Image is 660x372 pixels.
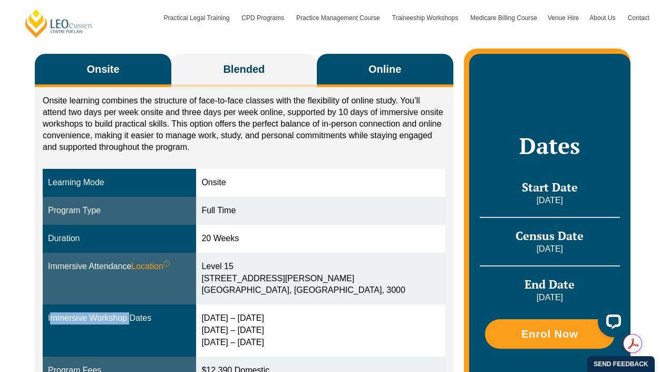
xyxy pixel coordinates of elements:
[623,3,655,33] a: Contact
[589,301,634,346] iframe: LiveChat chat widget
[525,276,575,292] span: End Date
[48,312,191,325] div: Immersive Workshop Dates
[86,62,119,77] span: Onsite
[163,260,170,268] sup: ⓘ
[201,177,440,189] div: Onsite
[48,233,191,245] div: Duration
[542,3,584,33] a: Venue Hire
[521,329,578,339] span: Enrol Now
[480,292,620,303] p: [DATE]
[159,3,237,33] a: Practical Legal Training
[223,62,265,77] span: Blended
[368,62,401,77] span: Online
[131,261,170,273] span: Location
[48,261,191,273] div: Immersive Attendance
[584,3,622,33] a: About Us
[522,179,578,195] span: Start Date
[48,177,191,189] div: Learning Mode
[516,228,584,243] span: Census Date
[480,243,620,255] p: [DATE]
[201,233,440,245] div: 20 Weeks
[43,95,445,153] p: Onsite learning combines the structure of face-to-face classes with the flexibility of online stu...
[480,195,620,206] p: [DATE]
[465,3,542,33] a: Medicare Billing Course
[201,205,440,217] div: Full Time
[48,205,191,217] div: Program Type
[236,3,291,33] a: CPD Programs
[201,312,440,349] div: [DATE] – [DATE] [DATE] – [DATE] [DATE] – [DATE]
[201,261,440,297] div: Level 15 [STREET_ADDRESS][PERSON_NAME] [GEOGRAPHIC_DATA], [GEOGRAPHIC_DATA], 3000
[387,3,465,33] a: Traineeship Workshops
[24,8,94,39] a: [PERSON_NAME] Centre for Law
[480,132,620,159] h2: Dates
[291,3,387,33] a: Practice Management Course
[485,319,615,349] a: Enrol Now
